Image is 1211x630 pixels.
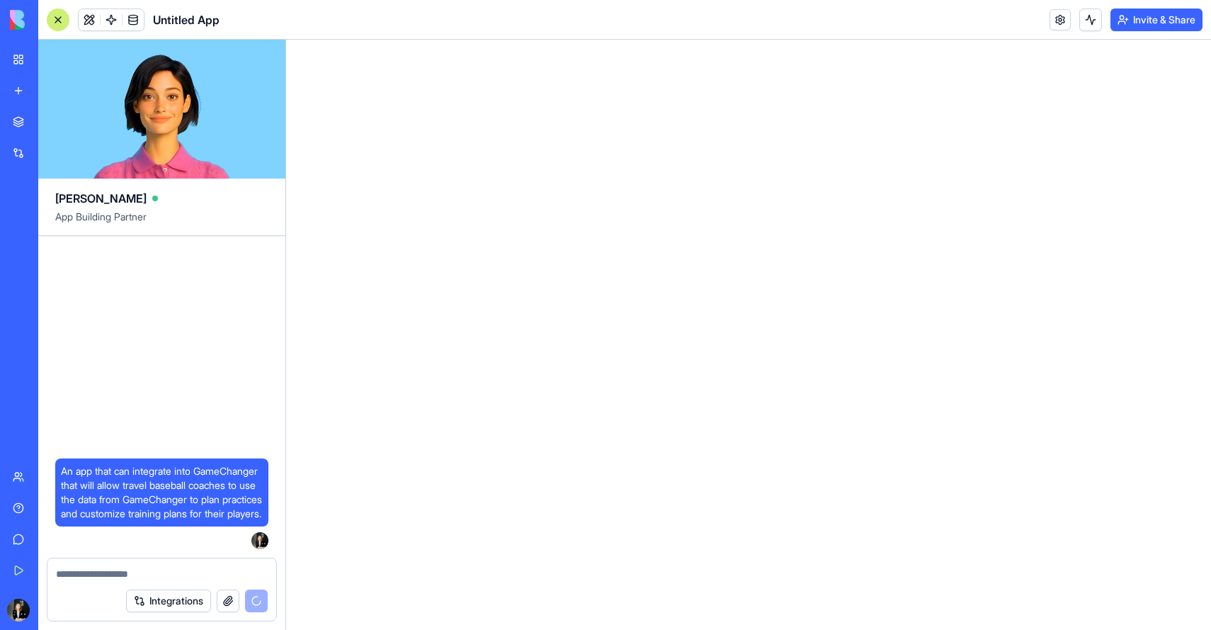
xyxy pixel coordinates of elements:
img: ACg8ocJa_qihtbbm8QWJX6F94U_r2iC-BMIET_0MV-zcPQ8OBD5Ozvgp_g=s96-c [7,599,30,621]
span: Untitled App [153,11,220,28]
span: An app that can integrate into GameChanger that will allow travel baseball coaches to use the dat... [61,464,263,521]
img: ACg8ocJa_qihtbbm8QWJX6F94U_r2iC-BMIET_0MV-zcPQ8OBD5Ozvgp_g=s96-c [251,532,268,549]
button: Invite & Share [1110,9,1203,31]
img: logo [10,10,98,30]
span: [PERSON_NAME] [55,190,147,207]
span: App Building Partner [55,210,268,235]
button: Integrations [126,590,211,612]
